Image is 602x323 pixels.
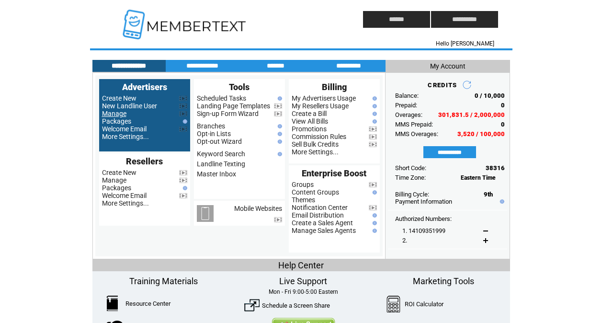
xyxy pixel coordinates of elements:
span: Mon - Fri 9:00-5:00 Eastern [269,288,338,295]
span: Resellers [126,156,163,166]
img: help.gif [370,190,377,195]
a: Content Groups [292,188,339,196]
span: Time Zone: [395,174,426,181]
a: View All Bills [292,117,328,125]
img: help.gif [370,213,377,218]
img: video.png [179,170,187,175]
span: 38316 [486,164,505,172]
span: My Account [430,62,466,70]
a: Create a Sales Agent [292,219,353,227]
a: Manage [102,110,126,117]
span: 301,831.5 / 2,000,000 [438,111,505,118]
a: Sign-up Form Wizard [197,110,259,117]
a: Schedule a Screen Share [262,302,330,309]
span: 0 / 10,000 [475,92,505,99]
span: Authorized Numbers: [395,215,452,222]
img: video.png [179,178,187,183]
span: 2. [402,237,407,244]
a: Themes [292,196,315,204]
img: help.gif [370,221,377,225]
span: Billing [322,82,347,92]
a: More Settings... [102,133,149,140]
a: New Landline User [102,102,157,110]
img: help.gif [370,112,377,116]
img: help.gif [370,104,377,108]
a: Notification Center [292,204,348,211]
a: Master Inbox [197,170,236,178]
span: Marketing Tools [413,276,474,286]
img: video.png [274,217,282,222]
img: help.gif [275,132,282,136]
img: video.png [179,96,187,101]
img: video.png [274,111,282,116]
span: Prepaid: [395,102,417,109]
a: Manage [102,176,126,184]
span: Short Code: [395,164,426,172]
a: Promotions [292,125,327,133]
img: help.gif [275,124,282,128]
img: video.png [369,142,377,147]
a: More Settings... [102,199,149,207]
span: 1. 14109351999 [402,227,445,234]
span: Balance: [395,92,419,99]
img: help.gif [181,186,187,190]
a: Landline Texting [197,160,245,168]
img: video.png [179,127,187,132]
a: Email Distribution [292,211,344,219]
img: video.png [274,104,282,109]
img: video.png [369,134,377,139]
a: Scheduled Tasks [197,94,246,102]
a: Sell Bulk Credits [292,140,339,148]
img: Calculator.png [386,296,401,312]
a: Payment Information [395,198,452,205]
span: MMS Overages: [395,130,438,138]
a: More Settings... [292,148,339,156]
img: help.gif [275,152,282,156]
img: video.png [179,193,187,198]
span: Live Support [279,276,327,286]
a: Commission Rules [292,133,346,140]
a: Manage Sales Agents [292,227,356,234]
span: 3,520 / 100,000 [457,130,505,138]
a: Create a Bill [292,110,327,117]
a: Welcome Email [102,192,147,199]
a: Resource Center [125,300,170,307]
img: help.gif [370,229,377,233]
span: Hello [PERSON_NAME] [436,40,494,47]
img: help.gif [498,199,504,204]
a: Landing Page Templates [197,102,270,110]
a: Opt-in Lists [197,130,231,138]
img: ScreenShare.png [244,298,260,313]
span: 0 [501,121,505,128]
span: Enterprise Boost [302,168,366,178]
a: Groups [292,181,314,188]
img: video.png [369,182,377,187]
img: help.gif [370,119,377,124]
img: video.png [369,127,377,132]
a: ROI Calculator [405,300,443,308]
a: Packages [102,184,131,192]
span: 0 [501,102,505,109]
span: Help Center [278,260,324,270]
img: video.png [179,111,187,116]
a: Welcome Email [102,125,147,133]
span: Eastern Time [461,174,496,181]
img: help.gif [370,96,377,101]
img: ResourceCenter.png [107,296,118,311]
img: video.png [369,205,377,210]
span: Billing Cycle: [395,191,429,198]
img: mobile-websites.png [197,205,214,222]
a: Create New [102,169,136,176]
span: Training Materials [129,276,198,286]
a: Keyword Search [197,150,245,158]
a: Create New [102,94,136,102]
span: 9th [484,191,493,198]
img: help.gif [275,139,282,144]
a: My Advertisers Usage [292,94,356,102]
span: CREDITS [428,81,457,89]
span: Advertisers [122,82,167,92]
span: MMS Prepaid: [395,121,433,128]
span: Overages: [395,111,422,118]
a: Packages [102,117,131,125]
span: Tools [229,82,250,92]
